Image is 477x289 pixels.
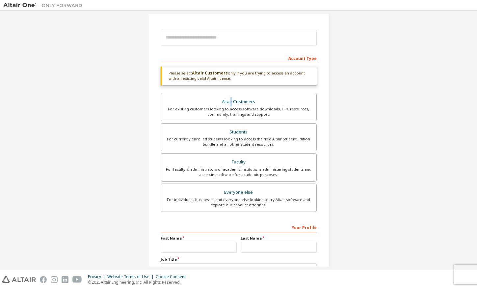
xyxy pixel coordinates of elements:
[51,276,58,283] img: instagram.svg
[161,53,317,63] div: Account Type
[88,279,190,285] p: © 2025 Altair Engineering, Inc. All Rights Reserved.
[192,70,228,76] b: Altair Customers
[2,276,36,283] img: altair_logo.svg
[165,106,312,117] div: For existing customers looking to access software downloads, HPC resources, community, trainings ...
[161,222,317,232] div: Your Profile
[72,276,82,283] img: youtube.svg
[165,97,312,106] div: Altair Customers
[165,158,312,167] div: Faculty
[88,274,107,279] div: Privacy
[165,136,312,147] div: For currently enrolled students looking to access the free Altair Student Edition bundle and all ...
[165,128,312,137] div: Students
[161,236,237,241] label: First Name
[165,188,312,197] div: Everyone else
[161,257,317,262] label: Job Title
[3,2,86,9] img: Altair One
[165,167,312,177] div: For faculty & administrators of academic institutions administering students and accessing softwa...
[156,274,190,279] div: Cookie Consent
[62,276,68,283] img: linkedin.svg
[241,236,317,241] label: Last Name
[40,276,47,283] img: facebook.svg
[107,274,156,279] div: Website Terms of Use
[161,67,317,85] div: Please select only if you are trying to access an account with an existing valid Altair license.
[165,197,312,208] div: For individuals, businesses and everyone else looking to try Altair software and explore our prod...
